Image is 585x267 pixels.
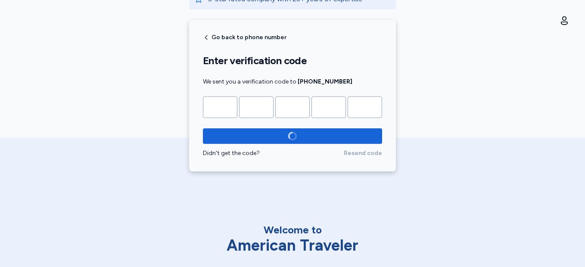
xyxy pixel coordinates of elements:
[344,149,382,158] span: Resend code
[348,96,382,118] input: Please enter OTP character 5
[203,54,382,67] h1: Enter verification code
[202,223,383,237] div: Welcome to
[298,78,352,85] strong: [PHONE_NUMBER]
[203,78,352,85] span: We sent you a verification code to
[202,237,383,254] div: American Traveler
[203,34,286,41] button: Go back to phone number
[203,149,344,158] div: Didn't get the code?
[203,96,237,118] input: Please enter OTP character 1
[311,96,346,118] input: Please enter OTP character 4
[212,34,286,40] span: Go back to phone number
[275,96,310,118] input: Please enter OTP character 3
[239,96,274,118] input: Please enter OTP character 2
